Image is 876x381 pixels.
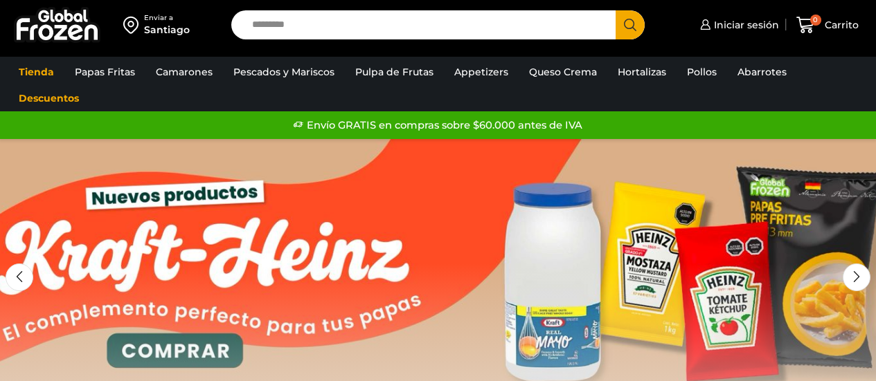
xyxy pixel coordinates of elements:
a: Queso Crema [522,59,604,85]
div: Previous slide [6,263,33,291]
a: Pescados y Mariscos [226,59,341,85]
img: address-field-icon.svg [123,13,144,37]
div: Next slide [843,263,870,291]
button: Search button [616,10,645,39]
a: Appetizers [447,59,515,85]
a: Pulpa de Frutas [348,59,440,85]
a: Papas Fritas [68,59,142,85]
a: Iniciar sesión [697,11,779,39]
a: Descuentos [12,85,86,111]
div: Santiago [144,23,190,37]
a: 0 Carrito [793,9,862,41]
span: Iniciar sesión [710,18,779,32]
div: Enviar a [144,13,190,23]
a: Abarrotes [731,59,794,85]
span: 0 [810,15,821,26]
a: Tienda [12,59,61,85]
a: Pollos [680,59,724,85]
a: Camarones [149,59,220,85]
a: Hortalizas [611,59,673,85]
span: Carrito [821,18,859,32]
